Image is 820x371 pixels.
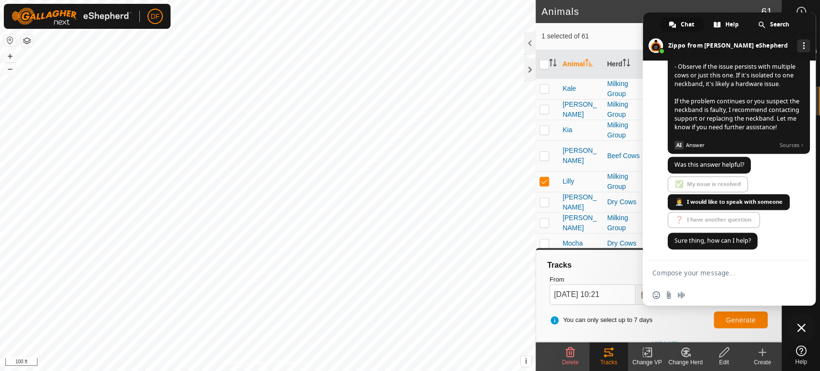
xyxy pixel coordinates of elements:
a: Contact Us [277,359,306,367]
h2: Animals [541,6,761,17]
div: Close chat [787,313,816,342]
span: Delete [562,359,579,366]
span: i [525,357,527,365]
span: You can only select up to 7 days [550,315,652,325]
span: [PERSON_NAME] [563,99,600,120]
p-sorticon: Activate to sort [549,60,557,68]
div: Edit [705,358,743,367]
div: Milking Group [607,213,644,233]
span: Was this answer helpful? [674,161,744,169]
th: Herd [603,50,648,79]
p-sorticon: Activate to sort [585,60,593,68]
div: Tracks [546,260,771,271]
a: Privacy Policy [230,359,266,367]
span: Answer [686,141,776,149]
span: Help [795,359,807,365]
span: Insert an emoji [652,291,660,299]
button: Map Layers [21,35,33,47]
span: Sources [780,141,804,149]
div: Chat [660,17,704,32]
span: 61 [761,4,772,19]
span: Generate [726,316,756,324]
p-sorticon: Activate to sort [623,60,630,68]
input: Search (S) [641,26,758,46]
div: Change VP [628,358,666,367]
span: [PERSON_NAME] [563,213,600,233]
span: Mocha [563,238,583,248]
span: AI [674,141,684,149]
th: Animal [559,50,603,79]
div: Dry Cows [607,197,644,207]
button: Generate [714,311,768,328]
span: DF [151,12,160,22]
button: + [4,50,16,62]
div: Create [743,358,782,367]
span: Chat [681,17,694,32]
span: [PERSON_NAME] [563,146,600,166]
div: Help [705,17,748,32]
img: Gallagher Logo [12,8,132,25]
a: Help [782,342,820,369]
span: Sure thing, how can I help? [674,236,751,245]
div: Dry Cows [607,238,644,248]
div: Milking Group [607,120,644,140]
span: 1 selected of 61 [541,31,641,41]
div: Milking Group [607,172,644,192]
textarea: Compose your message... [652,269,785,277]
span: [PERSON_NAME] [563,192,600,212]
span: What to do: [674,54,709,62]
label: From [550,275,655,284]
span: Kale [563,84,576,94]
button: Choose Date [636,284,655,305]
div: Beef Cows [607,151,644,161]
span: Audio message [677,291,685,299]
button: Reset Map [4,35,16,46]
span: Search [770,17,789,32]
div: Milking Group [607,79,644,99]
div: Change Herd [666,358,705,367]
button: i [521,356,531,367]
div: Milking Group [607,99,644,120]
div: More channels [797,39,810,52]
span: Help [725,17,739,32]
span: Send a file [665,291,673,299]
div: Tracks [589,358,628,367]
button: – [4,63,16,74]
span: Lilly [563,176,574,186]
div: Search [749,17,799,32]
span: Kia [563,125,572,135]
